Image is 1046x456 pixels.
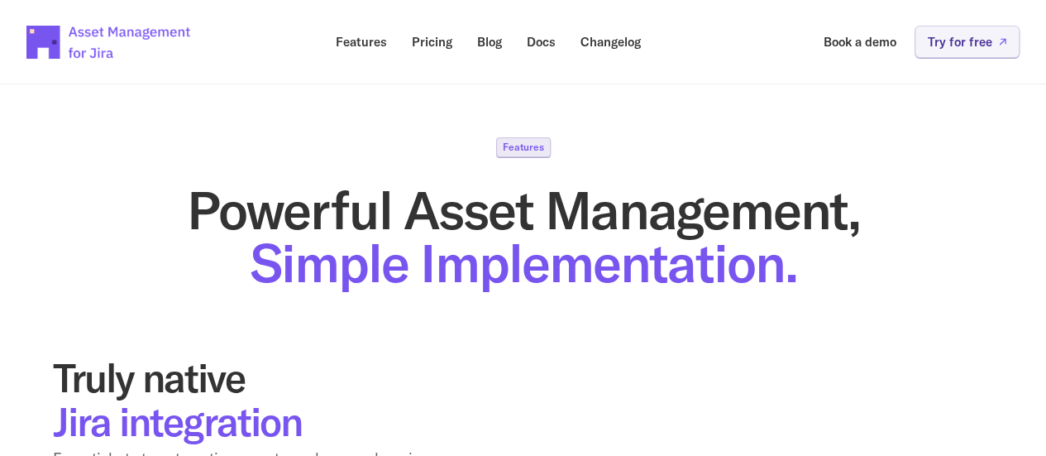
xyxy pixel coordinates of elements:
a: Docs [515,26,567,58]
p: Try for free [928,36,992,48]
p: Features [336,36,387,48]
a: Blog [466,26,513,58]
span: Simple Implementation. [250,229,797,296]
p: Changelog [580,36,641,48]
a: Changelog [569,26,652,58]
p: Book a demo [824,36,896,48]
a: Pricing [400,26,464,58]
a: Try for free [915,26,1020,58]
p: Docs [527,36,556,48]
p: Pricing [412,36,452,48]
a: Features [324,26,399,58]
span: Jira integration [53,396,302,446]
h2: Truly native [53,356,457,444]
p: Features [503,142,544,152]
h1: Powerful Asset Management, [53,184,993,290]
p: Blog [477,36,502,48]
a: Book a demo [812,26,908,58]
